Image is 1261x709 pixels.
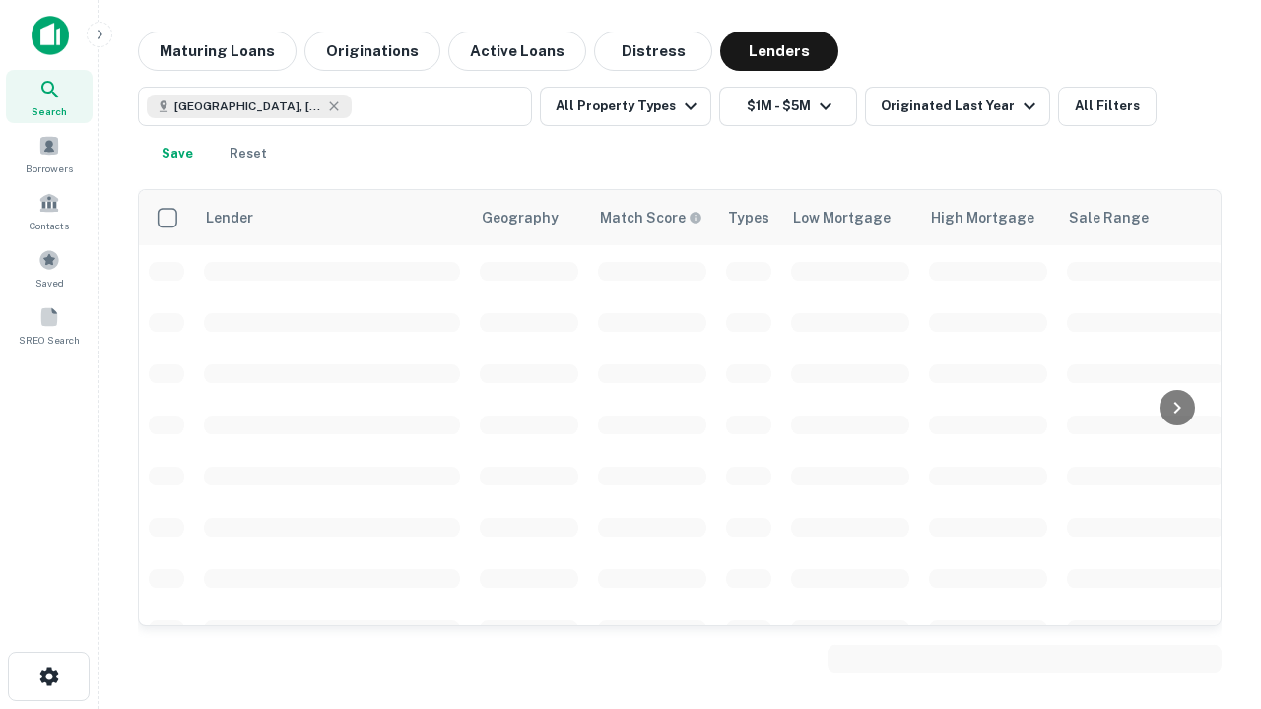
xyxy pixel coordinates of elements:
div: Sale Range [1069,206,1149,229]
th: Lender [194,190,470,245]
button: All Filters [1058,87,1157,126]
span: Contacts [30,218,69,233]
th: High Mortgage [919,190,1057,245]
div: Lender [206,206,253,229]
span: SREO Search [19,332,80,348]
button: Save your search to get updates of matches that match your search criteria. [146,134,209,173]
span: Saved [35,275,64,290]
button: Distress [594,32,712,71]
a: Contacts [6,184,93,237]
span: [GEOGRAPHIC_DATA], [GEOGRAPHIC_DATA], [GEOGRAPHIC_DATA] [174,97,322,115]
button: Maturing Loans [138,32,297,71]
div: Geography [482,206,559,229]
th: Capitalize uses an advanced AI algorithm to match your search with the best lender. The match sco... [588,190,716,245]
th: Geography [470,190,588,245]
button: All Property Types [540,87,711,126]
a: Search [6,70,93,123]
button: Reset [217,134,280,173]
a: Saved [6,241,93,294]
div: High Mortgage [931,206,1034,229]
th: Types [716,190,781,245]
span: Borrowers [26,161,73,176]
th: Sale Range [1057,190,1234,245]
iframe: Chat Widget [1162,488,1261,583]
button: Lenders [720,32,838,71]
a: SREO Search [6,298,93,352]
th: Low Mortgage [781,190,919,245]
button: Originations [304,32,440,71]
span: Search [32,103,67,119]
div: Low Mortgage [793,206,891,229]
h6: Match Score [600,207,698,228]
button: [GEOGRAPHIC_DATA], [GEOGRAPHIC_DATA], [GEOGRAPHIC_DATA] [138,87,532,126]
button: Originated Last Year [865,87,1050,126]
a: Borrowers [6,127,93,180]
div: Types [728,206,769,229]
img: capitalize-icon.png [32,16,69,55]
button: $1M - $5M [719,87,857,126]
div: Capitalize uses an advanced AI algorithm to match your search with the best lender. The match sco... [600,207,702,228]
div: Originated Last Year [881,95,1041,118]
button: Active Loans [448,32,586,71]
